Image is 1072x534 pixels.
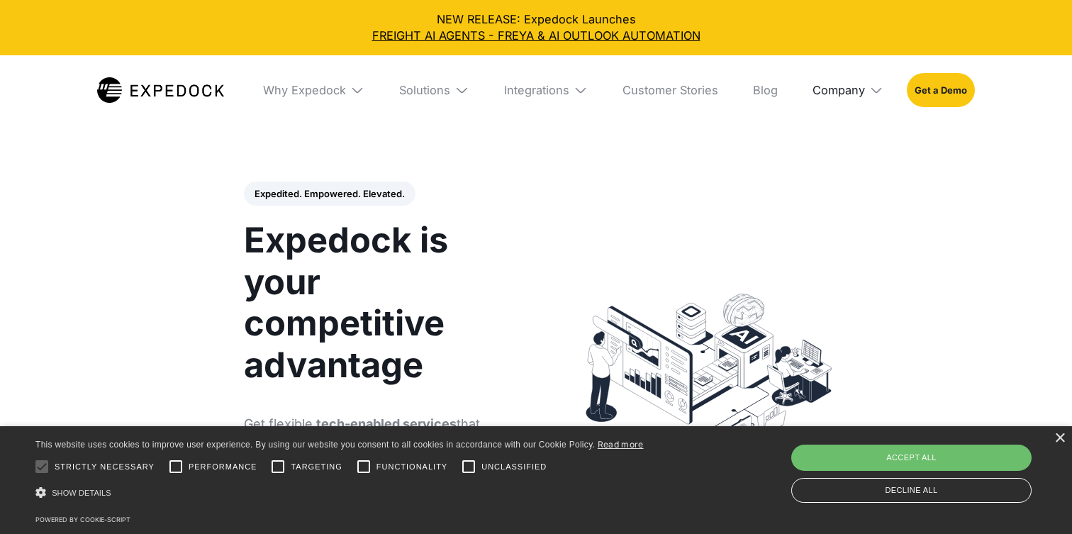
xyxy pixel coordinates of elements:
[504,83,569,97] div: Integrations
[791,445,1032,470] div: Accept all
[791,478,1032,503] div: Decline all
[244,220,522,386] h1: Expedock is your competitive advantage
[598,439,644,450] a: Read more
[1001,466,1072,534] iframe: Chat Widget
[399,83,450,97] div: Solutions
[376,461,447,473] span: Functionality
[35,440,595,450] span: This website uses cookies to improve user experience. By using our website you consent to all coo...
[741,55,789,125] a: Blog
[492,55,599,125] div: Integrations
[907,73,976,106] a: Get a Demo
[813,83,865,97] div: Company
[11,28,1060,44] a: FREIGHT AI AGENTS - FREYA & AI OUTLOOK AUTOMATION
[55,461,155,473] span: Strictly necessary
[611,55,730,125] a: Customer Stories
[252,55,376,125] div: Why Expedock
[263,83,346,97] div: Why Expedock
[800,55,895,125] div: Company
[316,416,457,431] strong: tech-enabled services
[52,489,111,497] span: Show details
[244,415,522,507] p: Get flexible, that integrate seamlessly into your workflows — powering teams with offshore soluti...
[1054,433,1065,444] div: Close
[388,55,481,125] div: Solutions
[189,461,257,473] span: Performance
[35,483,644,504] div: Show details
[11,11,1060,44] div: NEW RELEASE: Expedock Launches
[35,516,130,523] a: Powered by cookie-script
[291,461,342,473] span: Targeting
[481,461,547,473] span: Unclassified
